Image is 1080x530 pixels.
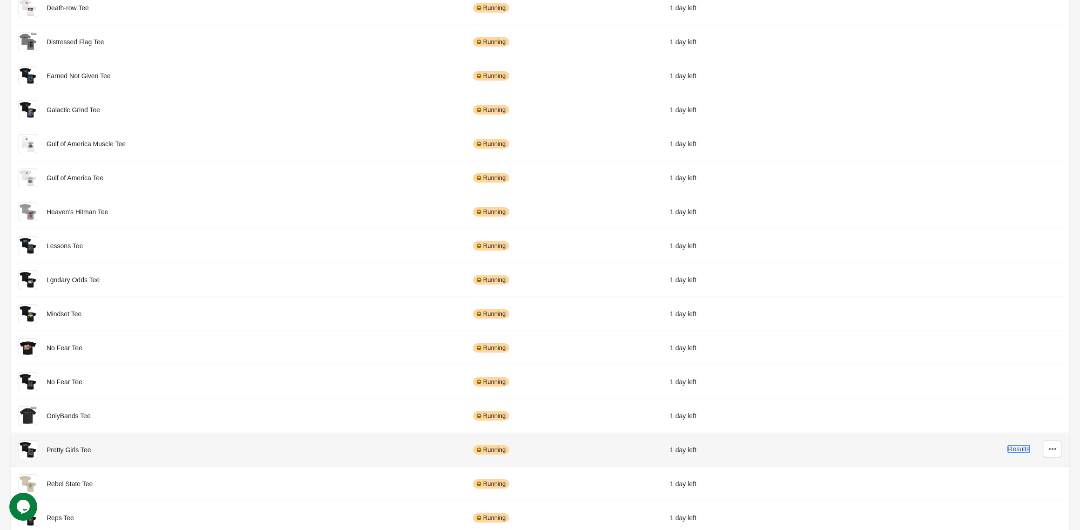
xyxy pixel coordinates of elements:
[670,441,802,459] div: 1 day left
[473,241,509,251] div: Running
[19,441,456,459] div: Pretty Girls Tee
[19,237,456,255] div: Lessons Tee
[670,237,802,255] div: 1 day left
[670,407,802,425] div: 1 day left
[473,275,509,285] div: Running
[19,509,456,527] div: Reps Tee
[473,343,509,353] div: Running
[19,203,456,221] div: Heaven’s Hitman Tee
[473,479,509,489] div: Running
[670,135,802,153] div: 1 day left
[19,271,456,289] div: Lgndary Odds Tee
[19,373,456,391] div: No Fear Tee
[670,305,802,323] div: 1 day left
[1008,445,1030,453] button: Results
[670,339,802,357] div: 1 day left
[473,3,509,13] div: Running
[473,139,509,149] div: Running
[670,101,802,119] div: 1 day left
[473,445,509,455] div: Running
[19,33,456,51] div: Distressed Flag Tee
[473,309,509,319] div: Running
[19,475,456,493] div: Rebel State Tee
[670,373,802,391] div: 1 day left
[473,411,509,421] div: Running
[19,305,456,323] div: Mindset Tee
[19,169,456,187] div: Gulf of America Tee
[19,67,456,85] div: Earned Not Given Tee
[473,207,509,217] div: Running
[19,407,456,425] div: OnlyBands Tee
[19,339,456,357] div: No Fear Tee
[670,169,802,187] div: 1 day left
[670,509,802,527] div: 1 day left
[473,105,509,115] div: Running
[19,101,456,119] div: Galactic Grind Tee
[670,67,802,85] div: 1 day left
[473,173,509,183] div: Running
[19,135,456,153] div: Gulf of America Muscle Tee
[670,475,802,493] div: 1 day left
[473,37,509,47] div: Running
[670,33,802,51] div: 1 day left
[473,513,509,523] div: Running
[670,271,802,289] div: 1 day left
[473,377,509,387] div: Running
[473,71,509,81] div: Running
[9,493,39,521] iframe: chat widget
[670,203,802,221] div: 1 day left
